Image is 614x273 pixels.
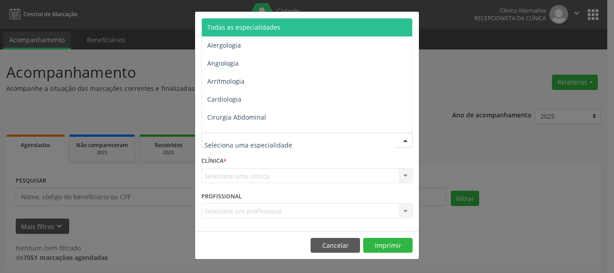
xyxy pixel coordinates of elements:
[201,154,227,168] label: CLÍNICA
[201,189,242,203] label: PROFISSIONAL
[207,131,263,139] span: Cirurgia Bariatrica
[207,113,266,121] span: Cirurgia Abdominal
[207,59,239,67] span: Angiologia
[201,18,304,30] h5: Relatório de agendamentos
[311,238,360,253] button: Cancelar
[363,238,413,253] button: Imprimir
[207,23,280,31] span: Todas as especialidades
[205,136,394,154] input: Seleciona uma especialidade
[207,95,241,103] span: Cardiologia
[207,77,245,85] span: Arritmologia
[207,41,241,49] span: Alergologia
[401,12,419,34] button: Close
